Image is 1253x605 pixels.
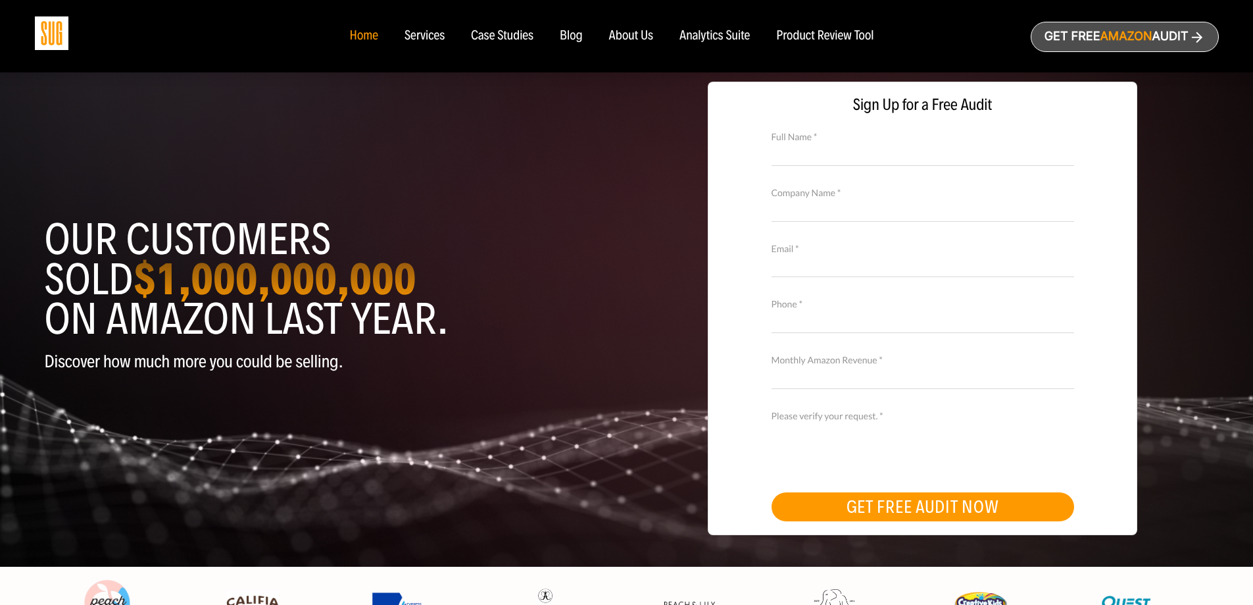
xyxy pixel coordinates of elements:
input: Company Name * [772,198,1074,221]
span: Sign Up for a Free Audit [722,95,1123,115]
a: Services [405,29,445,43]
a: Product Review Tool [776,29,873,43]
a: About Us [609,29,654,43]
h1: Our customers sold on Amazon last year. [45,220,617,339]
img: Sug [35,16,68,50]
a: Analytics Suite [679,29,750,43]
span: Amazon [1100,30,1152,43]
p: Discover how much more you could be selling. [45,352,617,371]
a: Home [349,29,378,43]
input: Monthly Amazon Revenue * [772,366,1074,389]
label: Full Name * [772,130,1074,144]
strong: $1,000,000,000 [133,252,416,306]
input: Full Name * [772,142,1074,165]
input: Email * [772,254,1074,277]
label: Please verify your request. * [772,409,1074,423]
button: GET FREE AUDIT NOW [772,492,1074,521]
a: Blog [560,29,583,43]
input: Contact Number * [772,310,1074,333]
iframe: reCAPTCHA [772,421,971,473]
label: Phone * [772,297,1074,311]
label: Company Name * [772,186,1074,200]
a: Case Studies [471,29,533,43]
a: Get freeAmazonAudit [1031,22,1219,52]
label: Monthly Amazon Revenue * [772,353,1074,367]
label: Email * [772,242,1074,256]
